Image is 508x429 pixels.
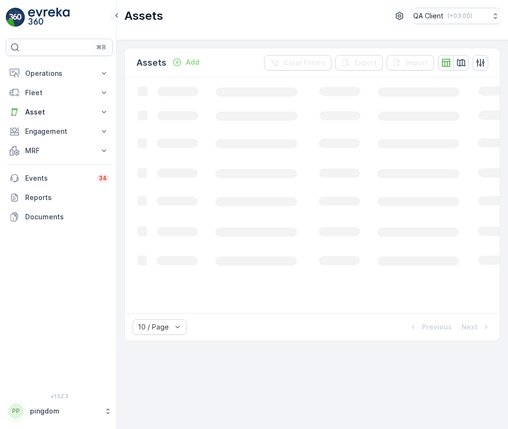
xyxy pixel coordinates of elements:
[284,58,326,68] p: Clear Filters
[186,57,199,67] p: Add
[413,8,500,24] button: QA Client(+03:00)
[6,122,113,141] button: Engagement
[6,8,25,27] img: logo
[387,55,434,71] button: Import
[28,8,70,27] img: logo_light-DOdMpM7g.png
[6,83,113,102] button: Fleet
[422,322,452,332] p: Previous
[6,102,113,122] button: Asset
[25,193,109,202] p: Reports
[406,58,428,68] p: Import
[99,174,107,182] p: 34
[25,173,91,183] p: Events
[168,57,203,68] button: Add
[355,58,377,68] p: Export
[25,146,93,156] p: MRF
[25,212,109,222] p: Documents
[462,322,478,332] p: Next
[461,321,492,333] button: Next
[30,406,99,416] p: pingdom
[6,393,113,399] span: v 1.52.3
[6,188,113,207] a: Reports
[6,169,113,188] a: Events34
[407,321,453,333] button: Previous
[124,8,163,24] p: Assets
[96,43,106,51] p: ⌘B
[25,127,93,136] p: Engagement
[335,55,383,71] button: Export
[6,64,113,83] button: Operations
[136,56,166,70] p: Assets
[25,69,93,78] p: Operations
[448,12,472,20] p: ( +03:00 )
[6,207,113,227] a: Documents
[264,55,331,71] button: Clear Filters
[6,141,113,160] button: MRF
[8,403,24,419] div: PP
[25,107,93,117] p: Asset
[6,401,113,421] button: PPpingdom
[413,11,444,21] p: QA Client
[25,88,93,98] p: Fleet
